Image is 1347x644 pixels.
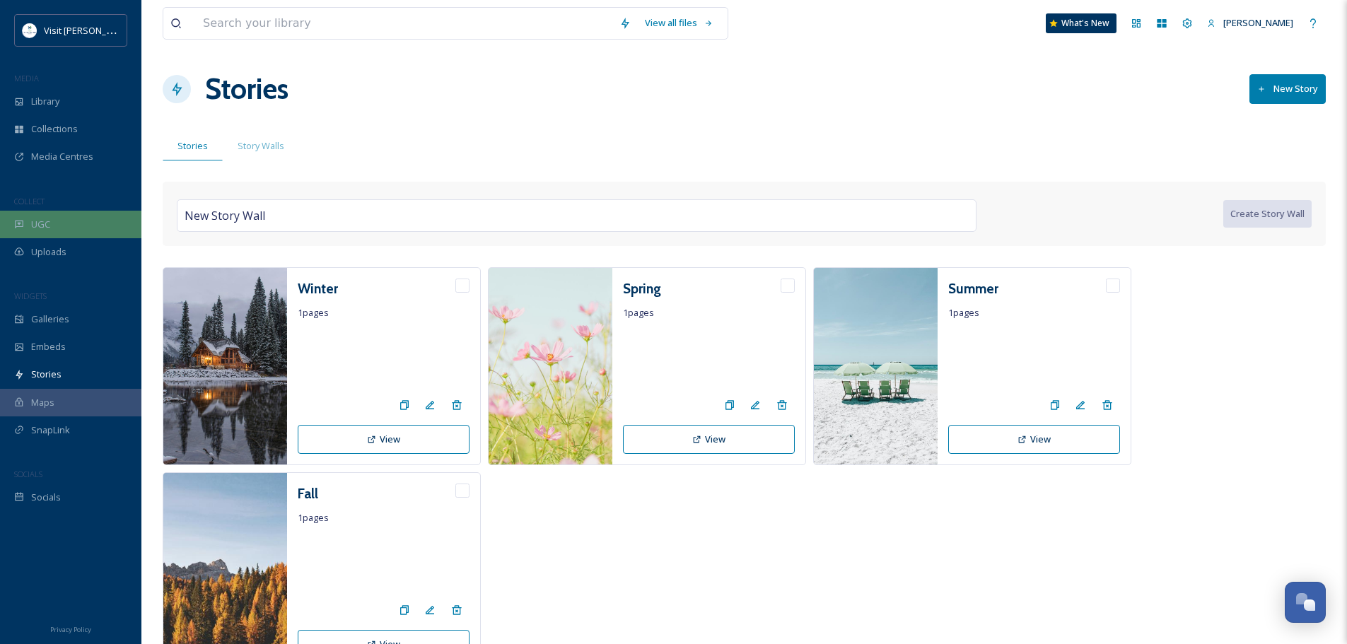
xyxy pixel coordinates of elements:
[177,139,208,153] span: Stories
[163,268,287,466] img: 79a47d30-d84f-4ec5-ab98-e6388c647194.jpg
[31,245,66,259] span: Uploads
[50,620,91,637] a: Privacy Policy
[638,9,721,37] a: View all files
[44,23,223,37] span: Visit [PERSON_NAME][GEOGRAPHIC_DATA]
[205,68,288,110] a: Stories
[185,207,265,224] span: New Story Wall
[814,268,938,466] img: a8dda5d5-ae0e-42de-af2b-8bc983e38c14.jpg
[14,196,45,206] span: COLLECT
[31,340,66,353] span: Embeds
[14,73,39,83] span: MEDIA
[623,425,795,454] button: View
[298,511,470,525] span: 1 pages
[1223,200,1312,228] button: Create Story Wall
[298,306,470,320] span: 1 pages
[14,291,47,301] span: WIDGETS
[623,279,661,299] a: Spring
[196,8,612,39] input: Search your library
[31,218,50,231] span: UGC
[298,484,318,504] a: Fall
[298,425,470,454] button: View
[489,268,612,466] img: b6c6a88b-db07-4ca0-98fe-eee2108e6c32.jpg
[948,425,1120,454] button: View
[14,469,42,479] span: SOCIALS
[1046,13,1116,33] a: What's New
[948,306,1120,320] span: 1 pages
[31,423,70,437] span: SnapLink
[1223,16,1293,29] span: [PERSON_NAME]
[31,312,69,326] span: Galleries
[623,306,795,320] span: 1 pages
[50,625,91,634] span: Privacy Policy
[31,491,61,504] span: Socials
[1285,582,1326,623] button: Open Chat
[238,139,284,153] span: Story Walls
[1249,74,1326,103] button: New Story
[298,279,338,299] a: Winter
[948,279,998,299] a: Summer
[1200,9,1300,37] a: [PERSON_NAME]
[23,23,37,37] img: download%20%281%29.png
[31,150,93,163] span: Media Centres
[31,396,54,409] span: Maps
[31,95,59,108] span: Library
[31,368,62,381] span: Stories
[31,122,78,136] span: Collections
